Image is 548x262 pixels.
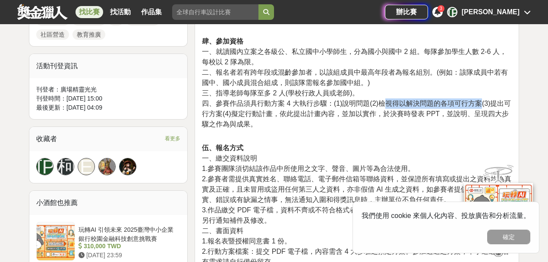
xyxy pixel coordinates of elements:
[487,230,530,244] button: 確定
[36,222,180,261] a: 玩轉AI 引領未來 2025臺灣中小企業銀行校園金融科技創意挑戰賽 310,000 TWD [DATE] 23:59
[79,251,177,260] div: [DATE] 23:59
[36,94,180,103] div: 刊登時間： [DATE] 15:00
[98,158,116,175] a: Avatar
[202,69,508,86] span: 二、報名者若有跨年段或混齡參加者，以該組成員中最高年段者為報名組別。(例如：該隊成員中若有國中、國小成員混合組成，則該隊需報名參加國中組。)
[36,158,54,175] a: [PERSON_NAME]
[119,158,136,175] a: Avatar
[57,158,74,175] a: 柯
[202,206,508,224] span: 3.作品繳交 PDF 電子檔，資料不齊或不符合格式者視為未完成報名手續，請確認所有資料正確，恕不另行通知補件及修改。
[36,29,69,40] a: 社區營造
[202,48,507,66] span: 一、就讀國內立案之各級公、私立國中小學師生，分為國小與國中 2 組。每隊參加學生人數 2-6 人，每校以 2 隊為限。
[79,225,177,242] div: 玩轉AI 引領未來 2025臺灣中小企業銀行校園金融科技創意挑戰賽
[120,158,136,175] img: Avatar
[464,183,533,240] img: d2146d9a-e6f6-4337-9592-8cefde37ba6b.png
[72,29,105,40] a: 教育推廣
[165,134,180,143] span: 看更多
[79,242,177,251] div: 310,000 TWD
[202,100,511,128] span: 四、參賽作品須具行動方案 4 大執行步驟：(1)說明問題(2)檢視得以解決問題的各項可行方案(3)提出可行方案(4)擬定行動計畫，依此提出計畫內容，並加以實作，於決賽時發表 PPT，並說明、呈現...
[440,6,442,11] span: 3
[362,212,530,219] span: 我們使用 cookie 來個人化內容、投放廣告和分析流量。
[447,7,457,17] div: [PERSON_NAME]
[36,85,180,94] div: 刊登者： 廣場精靈光光
[202,227,243,234] span: 二、書面資料
[36,103,180,112] div: 最後更新： [DATE] 04:09
[99,158,115,175] img: Avatar
[36,135,57,142] span: 收藏者
[385,5,428,19] a: 辦比賽
[202,89,359,97] span: 三、指導老師每隊至多 2 人(學校行政人員或老師)。
[202,165,415,172] span: 1.參賽團隊須切結該作品中所使用之文字、聲音、圖片等為合法使用。
[202,38,243,45] strong: 肆、參加資格
[202,237,291,245] span: 1.報名表暨授權同意書 1 份。
[107,6,134,18] a: 找活動
[202,144,243,152] strong: 伍、報名方式
[76,6,103,18] a: 找比賽
[202,175,511,203] span: 2.參賽者需提供真實姓名、聯絡電話、電子郵件信箱等聯絡資料，並保證所有填寫或提出之資料均為真實及正確，且未冒用或盜用任何第三人之資料，亦非假借 AI 生成之資料，如參賽者提供之資料有不實、錯誤或...
[29,191,187,215] div: 小酒館也推薦
[78,158,95,175] a: E
[462,7,520,17] div: [PERSON_NAME]
[172,4,258,20] input: 全球自行車設計比賽
[202,155,257,162] span: 一、繳交資料說明
[29,54,187,78] div: 活動刊登資訊
[138,6,165,18] a: 作品集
